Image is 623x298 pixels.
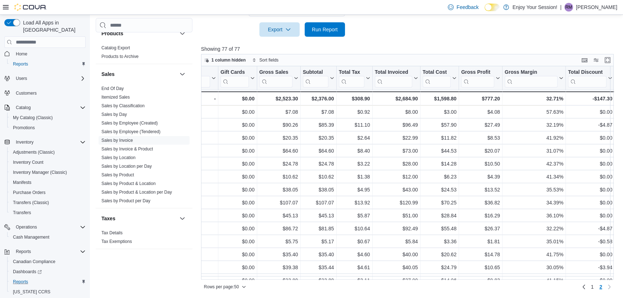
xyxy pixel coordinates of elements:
[338,199,370,207] div: $13.92
[13,200,49,206] span: Transfers (Classic)
[259,69,298,87] button: Gross Sales
[101,215,115,222] h3: Taxes
[101,112,127,117] span: Sales by Day
[461,186,500,194] div: $13.52
[568,108,612,117] div: $0.00
[10,188,86,197] span: Purchase Orders
[101,172,134,177] a: Sales by Product
[303,173,334,181] div: $10.62
[461,69,494,76] div: Gross Profit
[13,269,42,275] span: Dashboards
[10,178,86,187] span: Manifests
[14,4,47,11] img: Cova
[303,121,334,130] div: $85.39
[13,279,28,285] span: Reports
[568,186,612,194] div: $0.00
[13,74,86,83] span: Users
[10,148,86,157] span: Adjustments (Classic)
[7,208,88,218] button: Transfers
[505,173,563,181] div: 41.34%
[201,56,249,64] button: 1 column hidden
[259,173,298,181] div: $10.62
[374,134,418,143] div: $22.99
[101,155,136,161] span: Sales by Location
[101,198,150,203] a: Sales by Product per Day
[338,94,370,103] div: $308.90
[7,188,88,198] button: Purchase Orders
[13,289,50,295] span: [US_STATE] CCRS
[338,160,370,168] div: $3.22
[220,108,255,117] div: $0.00
[456,4,478,11] span: Feedback
[374,94,418,103] div: $2,684.90
[422,225,456,233] div: $55.48
[1,103,88,113] button: Catalog
[13,234,49,240] span: Cash Management
[7,157,88,167] button: Inventory Count
[1,73,88,83] button: Users
[259,108,298,117] div: $7.08
[599,283,602,290] span: 2
[13,89,40,98] a: Customers
[505,134,563,143] div: 41.92%
[185,199,216,207] div: No
[374,199,418,207] div: $120.99
[338,147,370,155] div: $8.40
[461,212,500,220] div: $16.29
[338,225,370,233] div: $10.64
[7,277,88,287] button: Reports
[13,50,30,58] a: Home
[264,22,295,37] span: Export
[101,181,156,186] span: Sales by Product & Location
[185,69,210,87] div: Online
[101,71,177,78] button: Sales
[185,69,210,76] div: Online
[422,160,456,168] div: $14.28
[101,95,130,100] a: Itemized Sales
[259,186,298,194] div: $38.05
[7,167,88,177] button: Inventory Manager (Classic)
[259,160,298,168] div: $24.78
[101,146,153,152] a: Sales by Invoice & Product
[10,267,45,276] a: Dashboards
[303,94,334,103] div: $2,376.00
[259,57,278,63] span: Sort fields
[485,11,485,12] span: Dark Mode
[101,103,145,109] span: Sales by Classification
[312,26,338,33] span: Run Report
[178,214,187,223] button: Taxes
[422,186,456,194] div: $24.53
[338,69,364,76] div: Total Tax
[7,123,88,133] button: Promotions
[20,19,86,33] span: Load All Apps in [GEOGRAPHIC_DATA]
[10,168,86,177] span: Inventory Manager (Classic)
[422,121,456,130] div: $57.90
[422,69,450,76] div: Total Cost
[588,281,597,293] a: Page 1 of 2
[185,108,216,117] div: No
[568,69,606,76] div: Total Discount
[101,138,133,143] a: Sales by Invoice
[303,186,334,194] div: $38.05
[591,283,594,290] span: 1
[10,123,86,132] span: Promotions
[338,69,364,87] div: Total Tax
[16,224,37,230] span: Operations
[505,186,563,194] div: 35.53%
[259,212,298,220] div: $45.13
[101,120,158,126] span: Sales by Employee (Created)
[461,225,500,233] div: $26.37
[185,160,216,168] div: No
[10,208,34,217] a: Transfers
[13,89,86,98] span: Customers
[101,71,115,78] h3: Sales
[374,160,418,168] div: $28.00
[220,199,255,207] div: $0.00
[10,233,52,241] a: Cash Management
[10,198,86,207] span: Transfers (Classic)
[338,134,370,143] div: $2.64
[10,277,86,286] span: Reports
[303,147,334,155] div: $64.60
[101,230,123,235] a: Tax Details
